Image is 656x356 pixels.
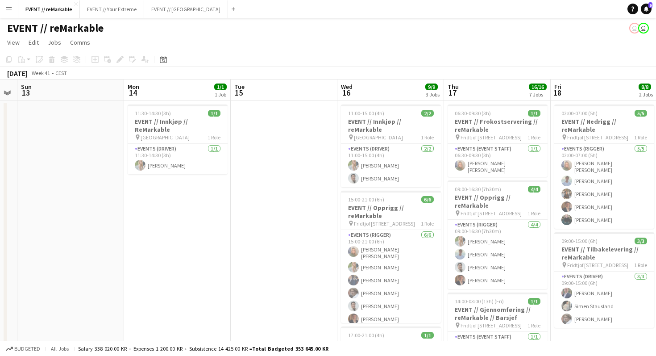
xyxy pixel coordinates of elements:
h3: EVENT // Nedrigg // reMarkable [554,117,654,134]
app-job-card: 11:00-15:00 (4h)2/2EVENT // Innkjøp // reMarkable [GEOGRAPHIC_DATA]1 RoleEvents (Driver)2/211:00-... [341,105,441,187]
a: Jobs [44,37,65,48]
span: Week 41 [29,70,52,76]
span: Fridtjof [STREET_ADDRESS] [461,134,522,141]
span: Fridtjof [STREET_ADDRESS] [461,210,522,217]
span: 06:30-09:30 (3h) [455,110,491,117]
span: 1/1 [208,110,220,117]
span: 2/2 [421,110,434,117]
app-card-role: Events (Driver)2/211:00-15:00 (4h)[PERSON_NAME][PERSON_NAME] [341,144,441,187]
app-job-card: 09:00-16:30 (7h30m)4/4EVENT // Opprigg // reMarkable Fridtjof [STREET_ADDRESS]1 RoleEvents (Rigge... [448,180,548,289]
span: 09:00-15:00 (6h) [561,238,598,244]
span: 5/5 [635,110,647,117]
span: Wed [341,83,353,91]
span: [GEOGRAPHIC_DATA] [141,134,190,141]
div: 7 Jobs [529,91,546,98]
span: 09:00-16:30 (7h30m) [455,186,501,193]
app-card-role: Events (Rigger)4/409:00-16:30 (7h30m)[PERSON_NAME][PERSON_NAME][PERSON_NAME][PERSON_NAME] [448,220,548,289]
span: Sun [21,83,32,91]
app-card-role: Events (Event Staff)1/106:30-09:30 (3h)[PERSON_NAME] [PERSON_NAME] [PERSON_NAME] [448,144,548,177]
span: 6/6 [421,196,434,203]
span: 15:00-21:00 (6h) [348,196,384,203]
a: View [4,37,23,48]
span: [GEOGRAPHIC_DATA] [354,134,403,141]
app-job-card: 06:30-09:30 (3h)1/1EVENT // Frokostservering // reMarkable Fridtjof [STREET_ADDRESS]1 RoleEvents ... [448,105,548,177]
h3: EVENT // Opprigg // reMarkable [448,193,548,209]
span: Budgeted [14,346,40,352]
span: Fridtjof [STREET_ADDRESS] [567,134,628,141]
span: 1/1 [214,84,227,90]
span: 02:00-07:00 (5h) [561,110,598,117]
span: 13 [20,88,32,98]
span: All jobs [49,345,71,352]
span: 16 [340,88,353,98]
span: Fri [554,83,561,91]
app-card-role: Events (Rigger)6/615:00-21:00 (6h)[PERSON_NAME] [PERSON_NAME] [PERSON_NAME][PERSON_NAME][PERSON_N... [341,230,441,328]
span: 1 Role [634,262,647,268]
span: Tue [234,83,245,91]
span: 1/1 [528,298,540,305]
span: 1 Role [527,134,540,141]
span: 17 [446,88,459,98]
span: Comms [70,38,90,46]
span: 11:00-15:00 (4h) [348,110,384,117]
span: 1 Role [527,210,540,217]
span: 9/9 [425,84,438,90]
span: 11:30-14:30 (3h) [135,110,171,117]
span: Total Budgeted 353 645.00 KR [252,345,328,352]
h1: EVENT // reMarkable [7,21,104,35]
span: 1 Role [421,134,434,141]
span: 1 Role [527,322,540,329]
div: CEST [55,70,67,76]
app-user-avatar: Caroline Skjervold [629,23,640,34]
span: 6 [648,2,652,8]
span: 1 Role [208,134,220,141]
span: Edit [29,38,39,46]
app-card-role: Events (Rigger)5/502:00-07:00 (5h)[PERSON_NAME] [PERSON_NAME] [PERSON_NAME][PERSON_NAME][PERSON_N... [554,144,654,229]
span: View [7,38,20,46]
span: 1/1 [421,332,434,339]
div: [DATE] [7,69,28,78]
h3: EVENT // Opprigg // reMarkable [341,204,441,220]
span: 14:00-03:00 (13h) (Fri) [455,298,504,305]
span: 1 Role [634,134,647,141]
button: EVENT // [GEOGRAPHIC_DATA] [144,0,228,18]
h3: EVENT // Innkjøp // ReMarkable [128,117,228,134]
span: 3/3 [635,238,647,244]
app-job-card: 11:30-14:30 (3h)1/1EVENT // Innkjøp // ReMarkable [GEOGRAPHIC_DATA]1 RoleEvents (Driver)1/111:30-... [128,105,228,174]
h3: EVENT // Innkjøp // reMarkable [341,117,441,134]
span: Jobs [48,38,61,46]
span: Thu [448,83,459,91]
span: 1/1 [528,110,540,117]
span: 14 [126,88,139,98]
app-user-avatar: Caroline Skjervold [638,23,649,34]
h3: EVENT // Opprigg // reMarkable // Barsjef [341,339,441,356]
span: 17:00-21:00 (4h) [348,332,384,339]
span: 1 Role [421,220,434,227]
span: 8/8 [639,84,651,90]
span: Fridtjof [STREET_ADDRESS] [461,322,522,329]
span: 16/16 [529,84,547,90]
button: EVENT // Your Extreme [80,0,144,18]
span: 4/4 [528,186,540,193]
div: 1 Job [215,91,226,98]
app-job-card: 02:00-07:00 (5h)5/5EVENT // Nedrigg // reMarkable Fridtjof [STREET_ADDRESS]1 RoleEvents (Rigger)5... [554,105,654,229]
a: 6 [641,4,652,14]
a: Edit [25,37,42,48]
h3: EVENT // Frokostservering // reMarkable [448,117,548,134]
button: Budgeted [4,344,42,354]
app-card-role: Events (Driver)1/111:30-14:30 (3h)[PERSON_NAME] [128,144,228,174]
button: EVENT // reMarkable [18,0,80,18]
h3: EVENT // Gjennomføring // reMarkable // Barsjef [448,306,548,322]
app-job-card: 15:00-21:00 (6h)6/6EVENT // Opprigg // reMarkable Fridtjof [STREET_ADDRESS]1 RoleEvents (Rigger)6... [341,191,441,323]
h3: EVENT // Tilbakelevering // reMarkable [554,245,654,261]
app-job-card: 09:00-15:00 (6h)3/3EVENT // Tilbakelevering // reMarkable Fridtjof [STREET_ADDRESS]1 RoleEvents (... [554,232,654,328]
span: 15 [233,88,245,98]
div: 2 Jobs [639,91,653,98]
span: Mon [128,83,139,91]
